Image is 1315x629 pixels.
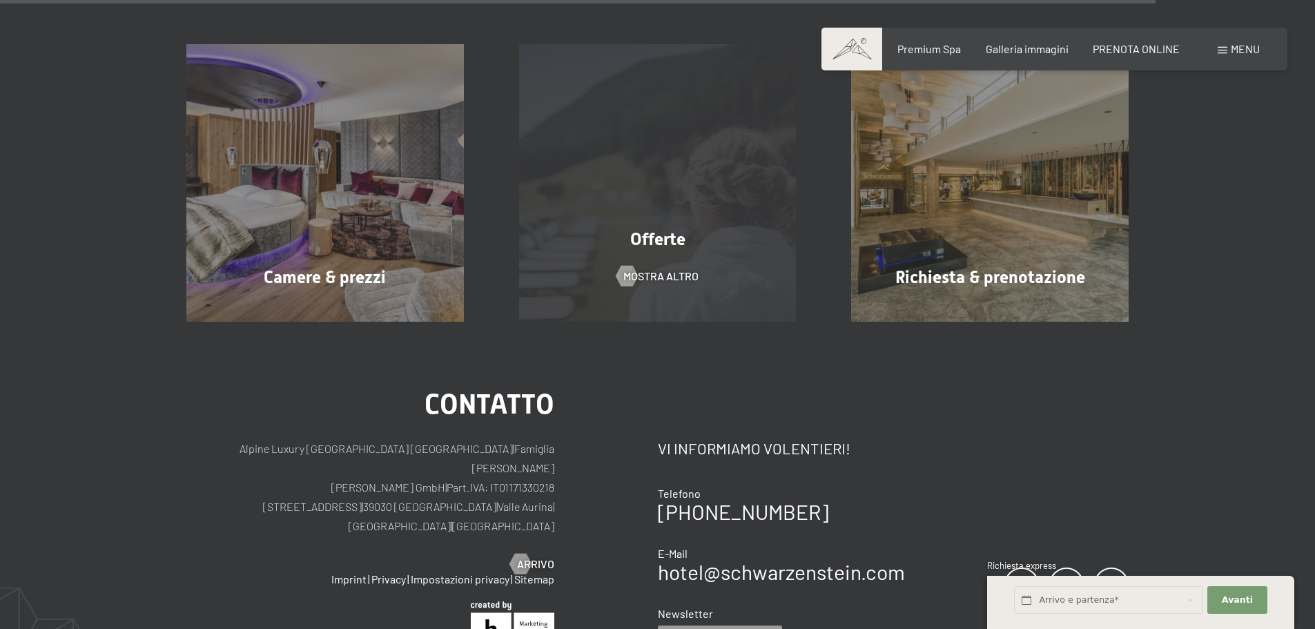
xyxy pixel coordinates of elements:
[630,229,685,249] span: Offerte
[987,560,1056,571] span: Richiesta express
[362,500,363,513] span: |
[425,388,554,420] span: Contatto
[623,269,699,284] span: mostra altro
[1207,586,1267,615] button: Avanti
[897,42,961,55] a: Premium Spa
[331,572,367,586] a: Imprint
[517,557,554,572] span: Arrivo
[658,547,688,560] span: E-Mail
[1093,42,1180,55] a: PRENOTA ONLINE
[371,572,406,586] a: Privacy
[407,572,409,586] span: |
[445,481,447,494] span: |
[1231,42,1260,55] span: Menu
[895,267,1085,287] span: Richiesta & prenotazione
[496,500,498,513] span: |
[510,557,554,572] a: Arrivo
[658,607,713,620] span: Newsletter
[658,487,701,500] span: Telefono
[451,519,452,532] span: |
[553,500,554,513] span: |
[411,572,509,586] a: Impostazioni privacy
[1222,594,1253,606] span: Avanti
[986,42,1069,55] a: Galleria immagini
[264,267,386,287] span: Camere & prezzi
[824,44,1156,322] a: Hotel all inclusive in Trentino Alto Adige Richiesta & prenotazione
[491,44,824,322] a: Hotel all inclusive in Trentino Alto Adige Offerte mostra altro
[514,572,554,586] a: Sitemap
[186,439,554,536] p: Alpine Luxury [GEOGRAPHIC_DATA] [GEOGRAPHIC_DATA] Famiglia [PERSON_NAME] [PERSON_NAME] GmbH Part....
[511,572,513,586] span: |
[368,572,370,586] span: |
[658,499,828,524] a: [PHONE_NUMBER]
[513,442,514,455] span: |
[658,439,850,457] span: Vi informiamo volentieri!
[658,559,905,584] a: hotel@schwarzenstein.com
[159,44,491,322] a: Hotel all inclusive in Trentino Alto Adige Camere & prezzi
